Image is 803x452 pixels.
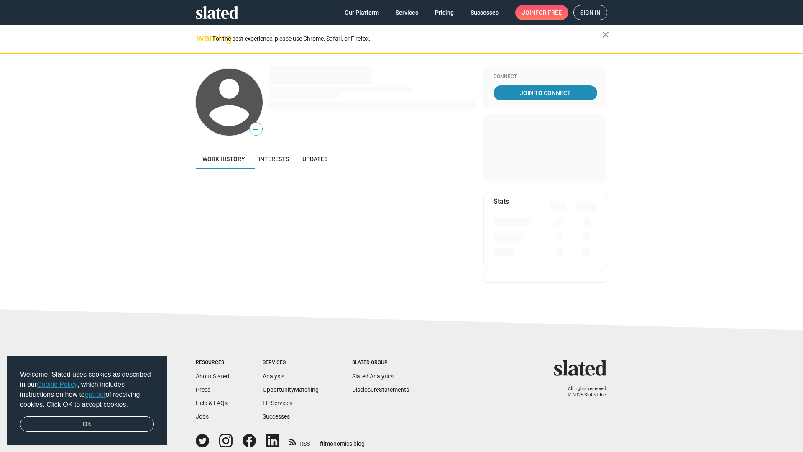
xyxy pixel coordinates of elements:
[345,5,379,20] span: Our Platform
[302,156,327,162] span: Updates
[37,381,77,388] a: Cookie Policy
[263,413,290,420] a: Successes
[494,197,509,206] mat-card-title: Stats
[289,435,310,448] a: RSS
[196,149,252,169] a: Work history
[396,5,418,20] span: Services
[495,85,596,100] span: Join To Connect
[494,85,597,100] a: Join To Connect
[428,5,460,20] a: Pricing
[320,433,365,448] a: filmonomics blog
[471,5,499,20] span: Successes
[601,30,611,40] mat-icon: close
[263,373,284,380] a: Analysis
[263,386,319,393] a: OpportunityMatching
[352,360,409,366] div: Slated Group
[196,413,209,420] a: Jobs
[252,149,296,169] a: Interests
[258,156,289,162] span: Interests
[494,74,597,80] div: Connect
[535,5,562,20] span: for free
[573,5,607,20] a: Sign in
[250,124,262,135] span: —
[85,391,106,398] a: opt-out
[20,416,154,432] a: dismiss cookie message
[20,370,154,410] span: Welcome! Slated uses cookies as described in our , which includes instructions on how to of recei...
[352,373,394,380] a: Slated Analytics
[7,356,167,446] div: cookieconsent
[196,373,229,380] a: About Slated
[559,386,607,398] p: All rights reserved. © 2025 Slated, Inc.
[196,400,228,406] a: Help & FAQs
[202,156,245,162] span: Work history
[338,5,386,20] a: Our Platform
[320,440,330,447] span: film
[580,5,601,20] span: Sign in
[464,5,505,20] a: Successes
[197,33,207,43] mat-icon: warning
[435,5,454,20] span: Pricing
[263,360,319,366] div: Services
[212,33,602,44] div: For the best experience, please use Chrome, Safari, or Firefox.
[522,5,562,20] span: Join
[515,5,568,20] a: Joinfor free
[296,149,334,169] a: Updates
[352,386,409,393] a: DisclosureStatements
[196,360,229,366] div: Resources
[196,386,210,393] a: Press
[263,400,292,406] a: EP Services
[389,5,425,20] a: Services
